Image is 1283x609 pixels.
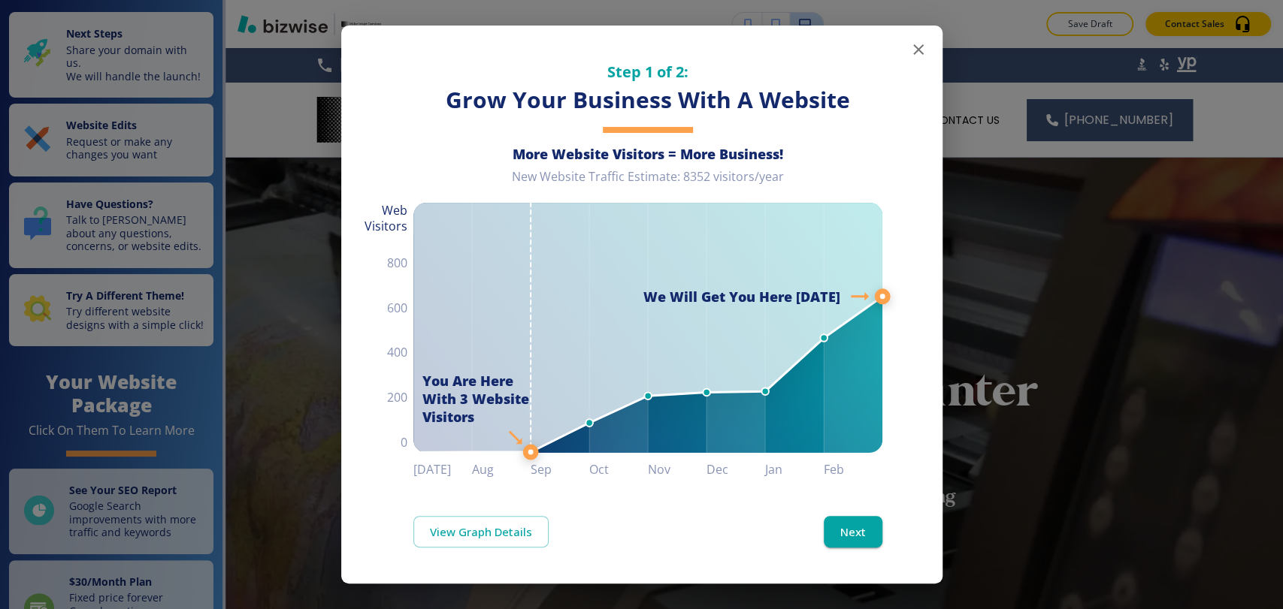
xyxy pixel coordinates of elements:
[589,459,648,480] h6: Oct
[707,459,765,480] h6: Dec
[413,145,882,163] h6: More Website Visitors = More Business!
[765,459,824,480] h6: Jan
[413,169,882,197] div: New Website Traffic Estimate: 8352 visitors/year
[413,85,882,116] h3: Grow Your Business With A Website
[413,62,882,82] h5: Step 1 of 2:
[648,459,707,480] h6: Nov
[413,459,472,480] h6: [DATE]
[472,459,531,480] h6: Aug
[824,516,882,547] button: Next
[531,459,589,480] h6: Sep
[824,459,882,480] h6: Feb
[413,516,549,547] a: View Graph Details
